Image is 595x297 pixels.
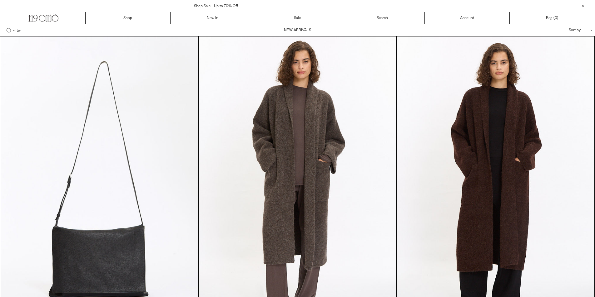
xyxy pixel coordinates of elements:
[532,24,588,36] div: Sort by
[12,28,21,32] span: Filter
[555,15,558,21] span: )
[555,16,557,21] span: 0
[510,12,595,24] a: Bag ()
[340,12,425,24] a: Search
[425,12,510,24] a: Account
[86,12,171,24] a: Shop
[171,12,255,24] a: New In
[255,12,340,24] a: Sale
[194,4,238,9] a: Shop Sale - Up to 70% Off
